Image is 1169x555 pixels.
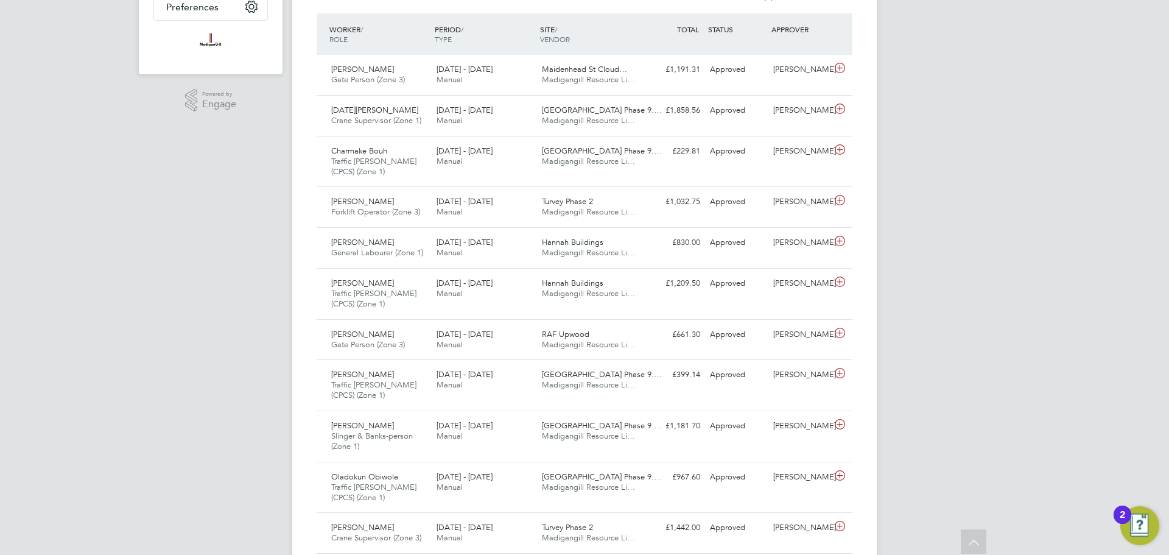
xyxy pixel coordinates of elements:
[768,274,832,294] div: [PERSON_NAME]
[437,420,493,431] span: [DATE] - [DATE]
[768,192,832,212] div: [PERSON_NAME]
[326,18,432,50] div: WORKER
[331,156,416,177] span: Traffic [PERSON_NAME] (CPCS) (Zone 1)
[542,288,635,299] span: Madigangill Resource Li…
[642,325,705,345] div: £661.30
[437,288,463,299] span: Manual
[331,207,420,217] span: Forklift Operator (Zone 3)
[331,329,394,339] span: [PERSON_NAME]
[768,518,832,538] div: [PERSON_NAME]
[331,115,421,125] span: Crane Supervisor (Zone 1)
[768,141,832,161] div: [PERSON_NAME]
[705,192,768,212] div: Approved
[331,380,416,400] span: Traffic [PERSON_NAME] (CPCS) (Zone 1)
[437,380,463,390] span: Manual
[542,532,635,543] span: Madigangill Resource Li…
[542,339,635,350] span: Madigangill Resource Li…
[331,64,394,74] span: [PERSON_NAME]
[542,64,627,74] span: Maidenhead St Cloud…
[642,60,705,80] div: £1,191.31
[542,146,662,156] span: [GEOGRAPHIC_DATA] Phase 9.…
[437,339,463,350] span: Manual
[331,482,416,503] span: Traffic [PERSON_NAME] (CPCS) (Zone 1)
[1120,506,1159,545] button: Open Resource Center, 2 new notifications
[542,237,603,247] span: Hannah Buildings
[329,34,348,44] span: ROLE
[705,101,768,121] div: Approved
[768,416,832,436] div: [PERSON_NAME]
[705,325,768,345] div: Approved
[437,105,493,115] span: [DATE] - [DATE]
[768,101,832,121] div: [PERSON_NAME]
[540,34,570,44] span: VENDOR
[437,247,463,258] span: Manual
[542,105,662,115] span: [GEOGRAPHIC_DATA] Phase 9.…
[360,24,363,34] span: /
[331,196,394,207] span: [PERSON_NAME]
[542,431,635,441] span: Madigangill Resource Li…
[437,207,463,217] span: Manual
[331,237,394,247] span: [PERSON_NAME]
[437,196,493,207] span: [DATE] - [DATE]
[542,115,635,125] span: Madigangill Resource Li…
[1120,515,1125,531] div: 2
[331,369,394,380] span: [PERSON_NAME]
[768,467,832,487] div: [PERSON_NAME]
[437,156,463,166] span: Manual
[331,431,413,451] span: Slinger & Banks-person (Zone 1)
[705,233,768,253] div: Approved
[331,278,394,288] span: [PERSON_NAME]
[331,105,418,115] span: [DATE][PERSON_NAME]
[705,60,768,80] div: Approved
[437,482,463,492] span: Manual
[768,233,832,253] div: [PERSON_NAME]
[331,74,405,85] span: Gate Person (Zone 3)
[642,233,705,253] div: £830.00
[185,89,237,112] a: Powered byEngage
[437,369,493,380] span: [DATE] - [DATE]
[437,64,493,74] span: [DATE] - [DATE]
[677,24,699,34] span: TOTAL
[768,60,832,80] div: [PERSON_NAME]
[705,365,768,385] div: Approved
[202,99,236,110] span: Engage
[461,24,463,34] span: /
[437,278,493,288] span: [DATE] - [DATE]
[705,416,768,436] div: Approved
[432,18,537,50] div: PERIOD
[331,532,421,543] span: Crane Supervisor (Zone 3)
[437,237,493,247] span: [DATE] - [DATE]
[642,192,705,212] div: £1,032.75
[642,274,705,294] div: £1,209.50
[542,329,589,339] span: RAF Upwood
[331,146,387,156] span: Charmake Bouh
[437,329,493,339] span: [DATE] - [DATE]
[331,247,423,258] span: General Labourer (Zone 1)
[705,274,768,294] div: Approved
[331,288,416,309] span: Traffic [PERSON_NAME] (CPCS) (Zone 1)
[331,339,405,350] span: Gate Person (Zone 3)
[437,472,493,482] span: [DATE] - [DATE]
[768,365,832,385] div: [PERSON_NAME]
[705,467,768,487] div: Approved
[437,431,463,441] span: Manual
[437,115,463,125] span: Manual
[542,420,662,431] span: [GEOGRAPHIC_DATA] Phase 9.…
[542,522,593,532] span: Turvey Phase 2
[768,325,832,345] div: [PERSON_NAME]
[705,518,768,538] div: Approved
[642,365,705,385] div: £399.14
[642,416,705,436] div: £1,181.70
[331,522,394,532] span: [PERSON_NAME]
[705,141,768,161] div: Approved
[542,156,635,166] span: Madigangill Resource Li…
[166,1,219,13] span: Preferences
[197,33,224,52] img: madigangill-logo-retina.png
[153,33,268,52] a: Go to home page
[537,18,642,50] div: SITE
[542,74,635,85] span: Madigangill Resource Li…
[437,74,463,85] span: Manual
[642,101,705,121] div: £1,858.56
[768,18,832,40] div: APPROVER
[437,522,493,532] span: [DATE] - [DATE]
